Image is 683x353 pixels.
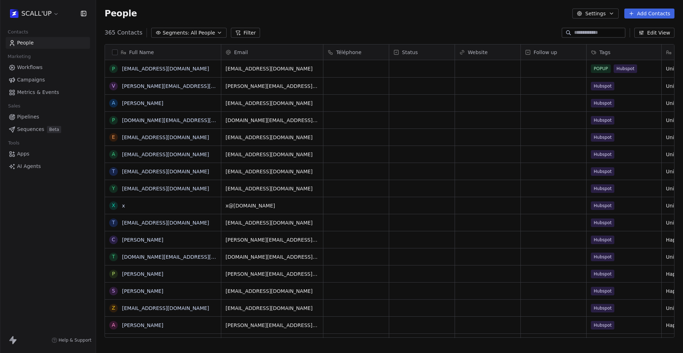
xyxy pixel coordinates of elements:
[105,60,221,338] div: grid
[112,116,115,124] div: p
[591,270,614,278] span: Hubspot
[122,322,163,328] a: [PERSON_NAME]
[122,66,209,72] a: [EMAIL_ADDRESS][DOMAIN_NAME]
[6,86,90,98] a: Metrics & Events
[226,270,319,278] span: [PERSON_NAME][EMAIL_ADDRESS][PERSON_NAME][DOMAIN_NAME]
[521,44,586,60] div: Follow up
[17,64,43,71] span: Workflows
[122,152,209,157] a: [EMAIL_ADDRESS][DOMAIN_NAME]
[112,99,115,107] div: A
[17,163,41,170] span: AI Agents
[5,101,23,111] span: Sales
[468,49,488,56] span: Website
[591,167,614,176] span: Hubspot
[17,76,45,84] span: Campaigns
[221,44,323,60] div: Email
[591,253,614,261] span: Hubspot
[122,288,163,294] a: [PERSON_NAME]
[112,133,115,141] div: e
[226,168,319,175] span: [EMAIL_ADDRESS][DOMAIN_NAME]
[226,219,319,226] span: [EMAIL_ADDRESS][DOMAIN_NAME]
[122,169,209,174] a: [EMAIL_ADDRESS][DOMAIN_NAME]
[122,237,163,243] a: [PERSON_NAME]
[572,9,618,19] button: Settings
[10,9,18,18] img: logo%20scall%20up%202%20(3).png
[6,62,90,73] a: Workflows
[9,7,60,20] button: SCALL'UP
[6,123,90,135] a: SequencesBeta
[122,100,163,106] a: [PERSON_NAME]
[122,203,125,209] a: x
[591,338,614,347] span: Hubspot
[105,44,221,60] div: Full Name
[122,83,292,89] a: [PERSON_NAME][EMAIL_ADDRESS][PERSON_NAME][DOMAIN_NAME]
[59,337,91,343] span: Help & Support
[122,135,209,140] a: [EMAIL_ADDRESS][DOMAIN_NAME]
[591,64,611,73] span: POPUP
[591,321,614,330] span: Hubspot
[534,49,557,56] span: Follow up
[122,271,163,277] a: [PERSON_NAME]
[122,117,251,123] a: [DOMAIN_NAME][EMAIL_ADDRESS][DOMAIN_NAME]
[226,322,319,329] span: [PERSON_NAME][EMAIL_ADDRESS][PERSON_NAME][DOMAIN_NAME]
[226,288,319,295] span: [EMAIL_ADDRESS][DOMAIN_NAME]
[112,321,115,329] div: A
[112,168,115,175] div: t
[5,51,34,62] span: Marketing
[112,287,115,295] div: S
[122,305,209,311] a: [EMAIL_ADDRESS][DOMAIN_NAME]
[634,28,674,38] button: Edit View
[614,64,637,73] span: Hubspot
[591,99,614,107] span: Hubspot
[17,126,44,133] span: Sequences
[6,37,90,49] a: People
[112,253,115,260] div: t
[226,305,319,312] span: [EMAIL_ADDRESS][DOMAIN_NAME]
[5,138,22,148] span: Tools
[21,9,52,18] span: SCALL'UP
[129,49,154,56] span: Full Name
[226,117,319,124] span: [DOMAIN_NAME][EMAIL_ADDRESS][DOMAIN_NAME]
[52,337,91,343] a: Help & Support
[112,82,115,90] div: v
[234,49,248,56] span: Email
[226,83,319,90] span: [PERSON_NAME][EMAIL_ADDRESS][PERSON_NAME][DOMAIN_NAME]
[105,28,142,37] span: 365 Contacts
[226,185,319,192] span: [EMAIL_ADDRESS][DOMAIN_NAME]
[591,201,614,210] span: Hubspot
[6,160,90,172] a: AI Agents
[17,113,39,121] span: Pipelines
[112,185,115,192] div: y
[6,111,90,123] a: Pipelines
[47,126,61,133] span: Beta
[591,218,614,227] span: Hubspot
[591,116,614,125] span: Hubspot
[389,44,455,60] div: Status
[17,89,59,96] span: Metrics & Events
[226,253,319,260] span: [DOMAIN_NAME][EMAIL_ADDRESS][DOMAIN_NAME]
[163,29,189,37] span: Segments:
[112,219,115,226] div: t
[226,134,319,141] span: [EMAIL_ADDRESS][DOMAIN_NAME]
[112,270,115,278] div: P
[599,49,610,56] span: Tags
[226,236,319,243] span: [PERSON_NAME][EMAIL_ADDRESS][PERSON_NAME][DOMAIN_NAME]
[17,39,34,47] span: People
[112,202,115,209] div: x
[591,304,614,312] span: Hubspot
[6,74,90,86] a: Campaigns
[122,254,251,260] a: [DOMAIN_NAME][EMAIL_ADDRESS][DOMAIN_NAME]
[591,287,614,295] span: Hubspot
[105,8,137,19] span: People
[624,9,674,19] button: Add Contacts
[323,44,389,60] div: Téléphone
[455,44,520,60] div: Website
[5,27,31,37] span: Contacts
[402,49,418,56] span: Status
[112,236,115,243] div: C
[226,100,319,107] span: [EMAIL_ADDRESS][DOMAIN_NAME]
[191,29,215,37] span: All People
[591,236,614,244] span: Hubspot
[226,151,319,158] span: [EMAIL_ADDRESS][DOMAIN_NAME]
[17,150,30,158] span: Apps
